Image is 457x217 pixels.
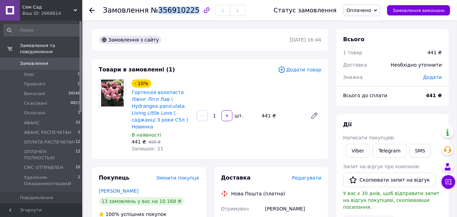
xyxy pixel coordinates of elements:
span: Додати [423,75,442,80]
span: Оплачено [347,8,371,13]
span: Покупець [99,174,130,181]
span: Змінити покупця [156,175,199,181]
div: Нова Пошта (платна) [230,190,287,197]
span: Сем Сад [22,4,74,10]
a: Viber [346,144,370,158]
span: Знижка [343,75,363,80]
span: 490 ₴ [148,140,161,145]
span: 1 [78,110,80,116]
a: [PERSON_NAME] [99,188,139,194]
button: Замовлення виконано [387,5,450,15]
span: Товари в замовленні (1) [99,66,175,73]
span: №356910225 [151,6,200,14]
button: Скопіювати запит на відгук [343,173,436,187]
span: 0 [78,81,80,87]
span: 12 [75,139,80,145]
span: 100% [106,212,119,217]
time: [DATE] 16:44 [290,37,321,43]
span: 1 товар [343,50,362,55]
span: Повідомлення [20,195,53,201]
span: 10 [75,164,80,171]
div: 441 ₴ [259,111,305,121]
span: Залишок: 21 [132,146,163,151]
span: Замовлення [103,6,149,14]
span: Отримувач [221,206,249,212]
img: Гортензія волотиста Лівінг Літл Лав \ Hydrangea paniculata Living Little Love ( саджанці 3 роки С... [101,80,123,106]
span: В наявності [132,132,161,138]
div: Ваш ID: 2668814 [22,10,82,16]
span: Доставка [343,62,367,68]
span: Замовлення виконано [393,8,445,13]
span: Замовлення [20,60,48,67]
div: Необхідно уточнити [387,57,446,72]
b: 441 ₴ [426,93,442,98]
div: [PERSON_NAME] [264,203,323,215]
span: Редагувати [292,175,321,181]
span: Прийняті [24,81,45,87]
span: 0 [78,71,80,78]
span: Дії [343,121,352,128]
button: SMS [409,144,431,158]
span: АВАНС РАСПЕЧАТАН [24,129,71,136]
a: Гортензія волотиста Лівінг Літл Лав \ Hydrangea paniculata Living Little Love ( саджанці 3 роки С... [132,90,188,129]
span: 1 [78,174,80,187]
a: Редагувати [308,109,321,123]
span: Скасовані [24,100,47,106]
span: Виконані [24,91,45,97]
span: Запит на відгук про компанію [343,164,419,169]
span: У вас є 30 днів, щоб відправити запит на відгук покупцеві, скопіювавши посилання. [343,191,440,210]
div: Статус замовлення [274,7,337,14]
span: АВАНС [24,120,40,126]
span: Всього до сплати [343,93,387,98]
span: 33 [75,120,80,126]
span: 34548 [68,91,80,97]
span: Замовлення та повідомлення [20,43,82,55]
span: 12 [75,149,80,161]
span: Написати покупцеві [343,135,394,140]
span: 8823 [71,100,80,106]
div: Замовлення з сайту [99,36,161,44]
button: Чат з покупцем [442,175,455,189]
span: Нові [24,71,34,78]
span: Оплачені [24,110,46,116]
span: Додати товар [278,66,321,73]
input: Пошук [3,24,81,36]
div: Повернутися назад [89,7,95,14]
span: СМС ОТПРАВЛЕН [24,164,63,171]
span: 441 ₴ [132,139,146,145]
span: Доставка [221,174,251,181]
div: 441 ₴ [428,49,442,56]
div: 13 замовлень у вас на 10 168 ₴ [99,197,184,205]
span: Всього [343,36,364,43]
span: ОПЛАЧЕН ПОЛНОСТЬЮ [24,149,75,161]
div: шт. [233,112,244,119]
span: Удаление-ОжиданиеотправкИ [24,174,78,187]
a: Telegram [373,144,406,158]
div: - 10% [132,79,151,88]
span: 2 [78,129,80,136]
span: ОПЛАТА РАСПЕЧАТАН [24,139,75,145]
